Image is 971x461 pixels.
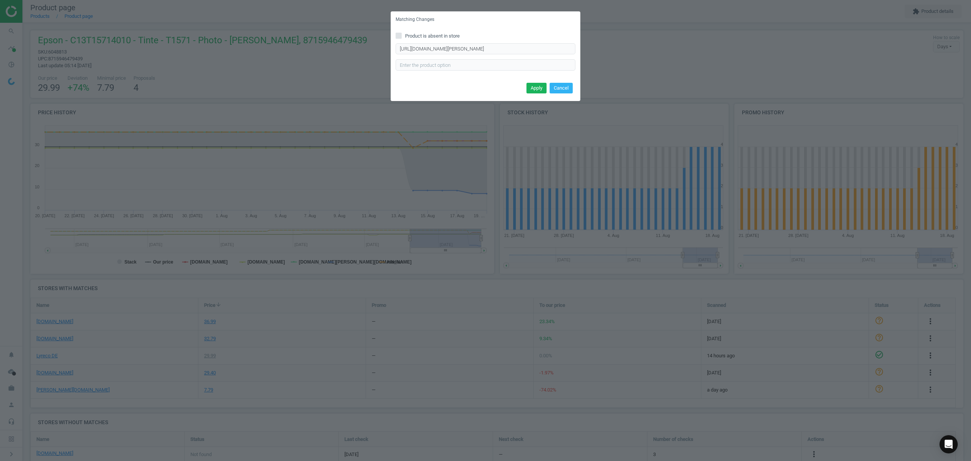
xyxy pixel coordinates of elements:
button: Apply [526,83,547,93]
input: Enter correct product URL [396,43,575,55]
input: Enter the product option [396,59,575,71]
button: Cancel [550,83,573,93]
h5: Matching Changes [396,16,434,23]
div: Open Intercom Messenger [940,435,958,453]
span: Product is absent in store [404,33,461,39]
